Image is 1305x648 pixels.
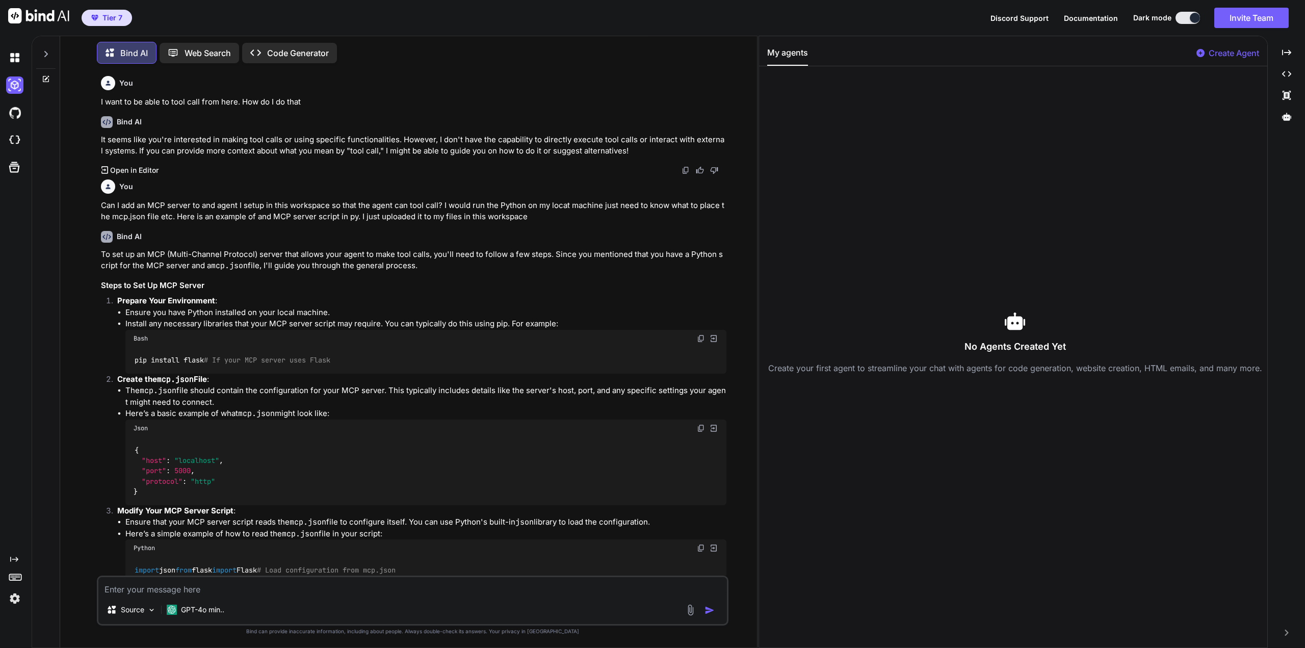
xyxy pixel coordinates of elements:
[219,456,223,465] span: ,
[117,505,726,517] p: :
[1209,47,1259,59] p: Create Agent
[212,565,237,575] span: import
[157,374,194,384] code: mcp.json
[82,10,132,26] button: premiumTier 7
[175,565,192,575] span: from
[267,47,329,59] p: Code Generator
[685,604,696,616] img: attachment
[1064,14,1118,22] span: Documentation
[135,446,139,455] span: {
[142,477,182,486] span: "protocol"
[282,529,319,539] code: mcp.json
[117,374,726,385] p: :
[709,543,718,553] img: Open in Browser
[1064,13,1118,23] button: Documentation
[211,261,248,271] code: mcp.json
[709,424,718,433] img: Open in Browser
[119,78,133,88] h6: You
[134,544,155,552] span: Python
[101,134,726,157] p: It seems like you're interested in making tool calls or using specific functionalities. However, ...
[191,477,215,486] span: "http"
[97,628,728,635] p: Bind can provide inaccurate information, including about people. Always double-check its answers....
[697,424,705,432] img: copy
[181,605,224,615] p: GPT-4o min..
[117,295,726,307] p: :
[6,104,23,121] img: githubDark
[6,132,23,149] img: cloudideIcon
[147,606,156,614] img: Pick Models
[204,356,330,365] span: # If your MCP server uses Flask
[1214,8,1289,28] button: Invite Team
[142,456,166,465] span: "host"
[166,456,170,465] span: :
[117,506,233,515] strong: Modify Your MCP Server Script
[8,8,69,23] img: Bind AI
[6,590,23,607] img: settings
[125,408,726,505] li: Here’s a basic example of what might look like:
[117,296,215,305] strong: Prepare Your Environment
[174,456,219,465] span: "localhost"
[134,424,148,432] span: Json
[102,13,122,23] span: Tier 7
[767,340,1263,354] h3: No Agents Created Yet
[767,362,1263,374] p: Create your first agent to streamline your chat with agents for code generation, website creation...
[120,47,148,59] p: Bind AI
[135,565,159,575] span: import
[515,517,534,527] code: json
[101,280,726,292] h3: Steps to Set Up MCP Server
[238,408,275,419] code: mcp.json
[710,166,718,174] img: dislike
[117,117,142,127] h6: Bind AI
[140,385,176,396] code: mcp.json
[117,374,207,384] strong: Create the File
[142,466,166,476] span: "port"
[697,334,705,343] img: copy
[696,166,704,174] img: like
[134,487,138,496] span: }
[125,307,726,319] li: Ensure you have Python installed on your local machine.
[6,49,23,66] img: darkChat
[709,334,718,343] img: Open in Browser
[257,565,396,575] span: # Load configuration from mcp.json
[134,355,331,366] code: pip install flask
[91,15,98,21] img: premium
[125,318,726,374] li: Install any necessary libraries that your MCP server script may require. You can typically do thi...
[1133,13,1171,23] span: Dark mode
[101,200,726,223] p: Can I add an MCP server to and agent I setup in this workspace so that the agent can tool call? I...
[101,96,726,108] p: I want to be able to tool call from here. How do I do that
[125,385,726,408] li: The file should contain the configuration for your MCP server. This typically includes details li...
[290,517,326,527] code: mcp.json
[767,46,808,66] button: My agents
[990,13,1049,23] button: Discord Support
[119,182,133,192] h6: You
[697,544,705,552] img: copy
[704,605,715,615] img: icon
[185,47,231,59] p: Web Search
[191,466,195,476] span: ,
[682,166,690,174] img: copy
[101,249,726,272] p: To set up an MCP (Multi-Channel Protocol) server that allows your agent to make tool calls, you'l...
[174,466,191,476] span: 5000
[134,334,148,343] span: Bash
[117,231,142,242] h6: Bind AI
[990,14,1049,22] span: Discord Support
[6,76,23,94] img: darkAi-studio
[121,605,144,615] p: Source
[182,477,187,486] span: :
[166,466,170,476] span: :
[167,605,177,615] img: GPT-4o mini
[110,165,159,175] p: Open in Editor
[125,516,726,528] li: Ensure that your MCP server script reads the file to configure itself. You can use Python's built...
